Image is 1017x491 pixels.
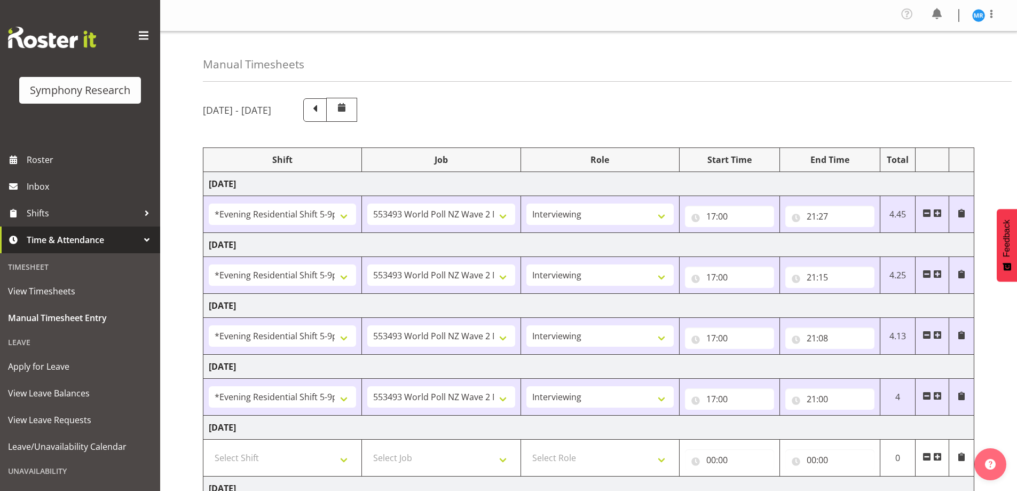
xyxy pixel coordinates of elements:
[3,331,157,353] div: Leave
[985,459,996,470] img: help-xxl-2.png
[203,355,974,379] td: [DATE]
[203,233,974,257] td: [DATE]
[685,267,774,288] input: Click to select...
[8,385,152,401] span: View Leave Balances
[526,153,674,166] div: Role
[880,440,916,477] td: 0
[785,206,874,227] input: Click to select...
[203,172,974,196] td: [DATE]
[203,416,974,440] td: [DATE]
[685,206,774,227] input: Click to select...
[880,379,916,416] td: 4
[685,449,774,471] input: Click to select...
[27,178,155,194] span: Inbox
[8,310,152,326] span: Manual Timesheet Entry
[785,449,874,471] input: Click to select...
[785,267,874,288] input: Click to select...
[27,205,139,221] span: Shifts
[3,305,157,331] a: Manual Timesheet Entry
[203,58,304,71] h4: Manual Timesheets
[203,294,974,318] td: [DATE]
[685,153,774,166] div: Start Time
[27,232,139,248] span: Time & Attendance
[785,328,874,349] input: Click to select...
[880,318,916,355] td: 4.13
[8,358,152,375] span: Apply for Leave
[3,353,157,380] a: Apply for Leave
[880,196,916,233] td: 4.45
[30,82,130,98] div: Symphony Research
[972,9,985,22] img: michael-robinson11856.jpg
[997,209,1017,282] button: Feedback - Show survey
[1002,220,1012,257] span: Feedback
[8,27,96,48] img: Rosterit website logo
[785,153,874,166] div: End Time
[886,153,910,166] div: Total
[8,283,152,299] span: View Timesheets
[880,257,916,294] td: 4.25
[27,152,155,168] span: Roster
[3,380,157,407] a: View Leave Balances
[3,433,157,460] a: Leave/Unavailability Calendar
[3,256,157,278] div: Timesheet
[8,439,152,455] span: Leave/Unavailability Calendar
[785,388,874,410] input: Click to select...
[8,412,152,428] span: View Leave Requests
[3,460,157,482] div: Unavailability
[685,328,774,349] input: Click to select...
[685,388,774,410] input: Click to select...
[203,104,271,116] h5: [DATE] - [DATE]
[3,407,157,433] a: View Leave Requests
[209,153,356,166] div: Shift
[3,278,157,305] a: View Timesheets
[367,153,515,166] div: Job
